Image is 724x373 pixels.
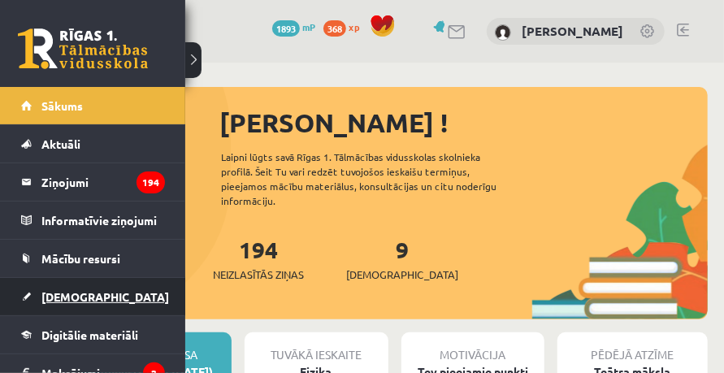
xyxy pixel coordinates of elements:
[349,20,359,33] span: xp
[41,98,83,113] span: Sākums
[272,20,315,33] a: 1893 mP
[522,23,623,39] a: [PERSON_NAME]
[21,163,165,201] a: Ziņojumi194
[41,163,165,201] legend: Ziņojumi
[213,267,304,283] span: Neizlasītās ziņas
[323,20,346,37] span: 368
[219,103,708,142] div: [PERSON_NAME] !
[137,171,165,193] i: 194
[41,137,80,151] span: Aktuāli
[41,202,165,239] legend: Informatīvie ziņojumi
[346,235,458,283] a: 9[DEMOGRAPHIC_DATA]
[495,24,511,41] img: Gabriels Rimeiks
[401,332,545,363] div: Motivācija
[21,240,165,277] a: Mācību resursi
[346,267,458,283] span: [DEMOGRAPHIC_DATA]
[302,20,315,33] span: mP
[21,202,165,239] a: Informatīvie ziņojumi
[21,316,165,353] a: Digitālie materiāli
[21,278,165,315] a: [DEMOGRAPHIC_DATA]
[21,125,165,163] a: Aktuāli
[221,150,525,208] div: Laipni lūgts savā Rīgas 1. Tālmācības vidusskolas skolnieka profilā. Šeit Tu vari redzēt tuvojošo...
[323,20,367,33] a: 368 xp
[245,332,388,363] div: Tuvākā ieskaite
[21,87,165,124] a: Sākums
[18,28,148,69] a: Rīgas 1. Tālmācības vidusskola
[272,20,300,37] span: 1893
[41,327,138,342] span: Digitālie materiāli
[41,251,120,266] span: Mācību resursi
[41,289,169,304] span: [DEMOGRAPHIC_DATA]
[213,235,304,283] a: 194Neizlasītās ziņas
[557,332,708,363] div: Pēdējā atzīme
